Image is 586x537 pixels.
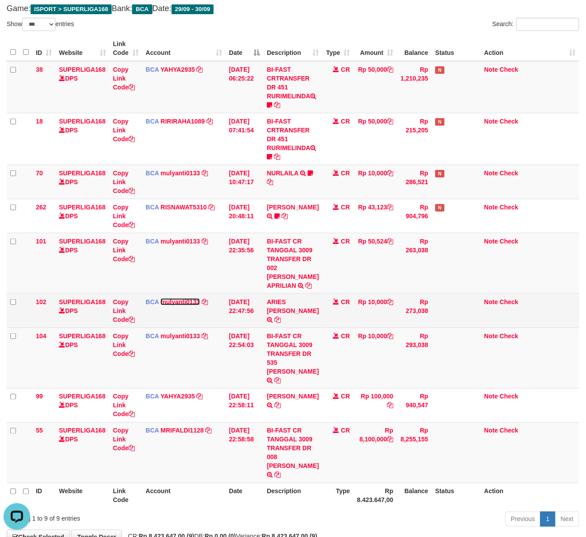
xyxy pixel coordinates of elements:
span: CR [341,204,350,211]
th: Balance [397,483,432,508]
td: DPS [55,388,109,422]
span: Has Note [435,170,444,178]
span: BCA [146,332,159,340]
a: mulyanti0133 [160,238,200,245]
a: MRIFALDI1128 [160,427,203,434]
span: 102 [36,298,46,305]
a: SUPERLIGA168 [59,238,105,245]
button: Open LiveChat chat widget [4,4,30,30]
th: Website [55,483,109,508]
span: 104 [36,332,46,340]
a: YAHYA2935 [160,66,195,73]
span: CR [341,393,350,400]
span: Has Note [435,204,444,212]
a: Note [484,118,498,125]
a: RIRIRAHA1089 [160,118,205,125]
a: Check [500,427,519,434]
h4: Game: Bank: Date: [7,4,579,13]
span: CR [341,427,350,434]
a: NURLAILA [267,170,298,177]
a: Copy MRIFALDI1128 to clipboard [206,427,212,434]
td: Rp 50,524 [354,233,397,294]
a: Copy Rp 100,000 to clipboard [387,402,393,409]
td: [DATE] 22:54:03 [226,328,264,388]
td: [DATE] 07:41:54 [226,113,264,165]
a: Note [484,66,498,73]
a: Check [500,332,519,340]
a: Check [500,118,519,125]
span: BCA [146,238,159,245]
span: 70 [36,170,43,177]
span: ISPORT > SUPERLIGA168 [31,4,112,14]
td: Rp 50,000 [354,113,397,165]
a: Copy Link Code [113,332,135,357]
th: Rp 8.423.647,00 [354,483,397,508]
th: Action: activate to sort column ascending [481,36,579,61]
th: Balance [397,36,432,61]
a: Copy Link Code [113,238,135,263]
a: SUPERLIGA168 [59,204,105,211]
th: Description [263,483,322,508]
td: DPS [55,233,109,294]
td: Rp 10,000 [354,294,397,328]
a: Check [500,393,519,400]
th: Type: activate to sort column ascending [323,36,354,61]
a: Check [500,66,519,73]
span: Has Note [435,66,444,74]
span: Has Note [435,118,444,126]
a: Copy IMAS KARWATI to clipboard [274,402,281,409]
a: Copy BI-FAST CRTRANSFER DR 451 RURIMELINDA to clipboard [274,101,280,108]
a: Copy Rp 50,000 to clipboard [387,66,393,73]
span: BCA [146,427,159,434]
td: BI-FAST CRTRANSFER DR 451 RURIMELINDA [263,61,322,113]
td: DPS [55,422,109,483]
a: [PERSON_NAME] [267,393,319,400]
td: Rp 8,255,155 [397,422,432,483]
a: Next [555,512,579,527]
a: Copy Link Code [113,170,135,194]
span: CR [341,298,350,305]
a: Check [500,170,519,177]
th: Amount: activate to sort column ascending [354,36,397,61]
td: DPS [55,328,109,388]
td: Rp 10,000 [354,165,397,199]
a: Copy Link Code [113,298,135,323]
span: CR [341,66,350,73]
a: Copy BI-FAST CR TANGGAL 3009 TRANSFER DR 535 ABDUL KOHAR to clipboard [274,377,281,384]
span: BCA [146,66,159,73]
th: ID [32,483,55,508]
a: Check [500,204,519,211]
td: [DATE] 22:58:11 [226,388,264,422]
a: BI-FAST CR TANGGAL 3009 TRANSFER DR 008 [PERSON_NAME] [267,427,319,470]
a: RISNAWAT5310 [160,204,207,211]
span: 38 [36,66,43,73]
a: SUPERLIGA168 [59,298,105,305]
a: Copy mulyanti0133 to clipboard [202,238,208,245]
td: [DATE] 10:47:17 [226,165,264,199]
select: Showentries [22,18,55,31]
span: 55 [36,427,43,434]
a: Copy Rp 8,100,000 to clipboard [387,436,393,443]
td: [DATE] 22:35:56 [226,233,264,294]
a: Copy Rp 10,000 to clipboard [387,298,393,305]
td: BI-FAST CRTRANSFER DR 451 RURIMELINDA [263,113,322,165]
a: Copy BI-FAST CR TANGGAL 3009 TRANSFER DR 008 IRSAN SARIF to clipboard [274,471,281,479]
td: DPS [55,199,109,233]
a: Copy mulyanti0133 to clipboard [202,298,208,305]
a: Copy YAHYA2935 to clipboard [197,393,203,400]
td: [DATE] 22:47:56 [226,294,264,328]
a: mulyanti0133 [160,298,200,305]
td: Rp 215,205 [397,113,432,165]
td: Rp 10,000 [354,328,397,388]
th: Date [226,483,264,508]
a: mulyanti0133 [160,332,200,340]
a: Check [500,238,519,245]
a: Copy Link Code [113,204,135,228]
span: BCA [146,393,159,400]
a: Copy YOSI EFENDI to clipboard [281,212,288,220]
th: Type [323,483,354,508]
a: Copy BI-FAST CRTRANSFER DR 451 RURIMELINDA to clipboard [274,153,280,160]
td: Rp 1,210,235 [397,61,432,113]
td: Rp 940,547 [397,388,432,422]
a: SUPERLIGA168 [59,118,105,125]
